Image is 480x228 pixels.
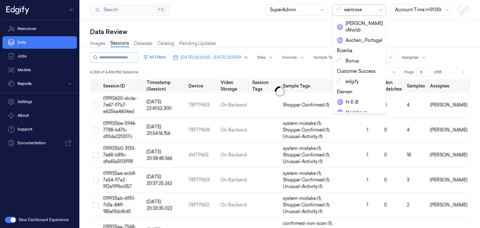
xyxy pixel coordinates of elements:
span: system-mistake (1) , [283,195,323,202]
span: confirmed-non-scan (1) , [283,220,334,227]
button: Reports [2,77,77,90]
span: 019925b0-3133-7e68-b81b-dfa65a503998 [103,146,136,164]
th: Video Storage [218,79,250,93]
span: [DATE] 20:38:48.366 [147,149,172,161]
span: 18 [407,152,411,158]
button: Select row [92,127,99,133]
span: Unusual-Activity (1) [283,133,322,140]
a: On Backend [221,152,247,158]
button: Select row [92,177,99,183]
span: Shopper Confirmed (1) , [283,152,332,158]
button: All Filters [141,52,168,62]
span: 019925ae-ecb8-7a54-97a2-9f2a199bc057 [103,171,137,189]
a: Resources [2,22,77,35]
a: Support [2,123,77,136]
th: Session ID [101,79,144,93]
a: 789TP608 [188,127,210,133]
span: [PERSON_NAME] [430,102,467,108]
a: 789TP603 [188,102,210,108]
span: Shopper Confirmed (1) , [283,127,332,133]
span: Shopper Confirmed (1) , [283,202,332,208]
span: [DATE] 20:54:16.156 [147,124,170,136]
span: 1 [367,152,368,158]
nav: pagination [449,68,467,77]
span: [DATE] 20:37:25.262 [147,174,172,186]
span: Shopper Confirmed (1) [283,102,329,108]
span: 019925be-5944-7788-b47b-df0da22f207c [103,121,137,139]
a: Models [2,64,77,76]
div: Customer Success [337,68,376,75]
span: 0 [384,177,387,183]
div: Elemen [337,89,352,95]
th: Non Matches [382,79,404,93]
button: Search⌘K [90,4,170,16]
button: Select row [92,202,99,208]
a: Settings [2,96,77,108]
button: Select row [92,152,99,158]
button: Select all [92,83,99,89]
span: system-mistake (1) , [283,120,323,127]
a: 789TP602 [188,202,210,208]
span: 4,208 of 4,418,982 Sessions [90,69,138,75]
span: H e [337,109,343,116]
div: Bonus [337,58,359,64]
a: Images [90,40,105,47]
span: system-mistake (1) , [283,145,323,152]
div: [PERSON_NAME] (Ahold) [337,20,383,33]
span: Unusual-Activity (1) [283,183,322,190]
a: On Backend [221,202,247,208]
span: 0 [384,152,387,158]
span: [PERSON_NAME] [430,127,467,133]
a: Documentation [2,137,77,149]
span: [PERSON_NAME] [430,152,467,158]
a: Sessions [110,40,129,47]
button: About [2,109,77,122]
span: Unusual-Activity (1) [283,158,322,165]
a: 789TP603 [188,177,210,183]
span: [PERSON_NAME] [430,177,467,183]
span: [DATE] 20:33:35.022 [147,199,172,211]
span: H - [337,99,343,105]
span: 3 [407,177,409,183]
span: 2 [407,202,409,208]
span: [DATE] 00:00:00 - [DATE] 23:59:59 [181,55,241,60]
div: H-E-B [337,99,358,106]
span: 4 [407,127,409,133]
span: 1 [367,202,368,208]
th: Timestamp (Session) [144,79,186,93]
a: Pending Updates [179,40,216,47]
span: Shopper Confirmed (1) , [283,177,332,183]
span: 01992620-dcda-7e67-97b7-e625ba4604ed [103,96,137,114]
a: Data [2,36,77,49]
span: Search [101,7,118,13]
span: system-mistake (1) , [283,170,323,177]
div: Bizerba [337,47,352,54]
th: Session Tags [250,79,281,93]
div: Heimkaup [337,109,367,116]
button: Select row [92,102,99,108]
span: 019925ab-6951-7d1a-84ff-185af3dc8c61 [103,196,136,214]
button: Go to next page [459,68,467,77]
th: Samples [404,79,427,93]
span: [PERSON_NAME] [430,202,467,208]
span: 0 [384,202,387,208]
span: 4 [407,102,409,108]
div: edgify [337,78,359,85]
button: [DATE] 00:00:00 - [DATE] 23:59:59 [171,52,251,62]
span: Page [404,69,414,75]
th: Assignee [427,79,470,93]
span: A u [337,37,343,43]
a: Datasets [134,40,152,47]
button: Toggle Navigation [67,5,77,15]
th: Device [186,79,218,93]
a: Catalog [157,40,174,47]
a: On Backend [221,127,247,133]
span: A l [337,24,343,30]
span: 1 [367,177,368,183]
span: [DATE] 22:41:52.300 [147,99,172,111]
span: 1 [367,127,368,133]
div: Auchan_Portugal [337,37,382,44]
a: On Backend [221,177,247,183]
a: 614TP605 [188,152,209,158]
span: 0 [384,127,387,133]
